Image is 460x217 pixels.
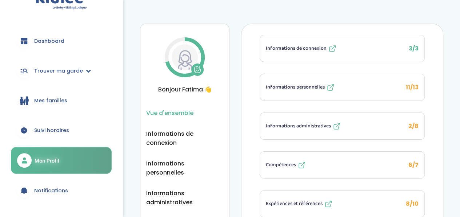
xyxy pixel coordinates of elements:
a: Trouver ma garde [11,58,112,84]
img: Avatar [172,44,198,70]
span: Mon Profil [35,157,59,164]
span: Mes familles [34,97,67,105]
span: 2/8 [408,122,419,130]
li: 11/13 [260,74,425,101]
a: Notifications [11,177,112,204]
span: Expériences et références [266,200,323,208]
a: Dashboard [11,28,112,54]
span: Bonjour Fatima 👋 [146,85,223,94]
button: Informations personnelles 11/13 [260,74,424,101]
button: Informations de connexion 3/3 [260,35,424,62]
span: Dashboard [34,37,64,45]
button: Compétences 6/7 [260,152,424,178]
span: Notifications [34,187,68,195]
button: Expériences et références 8/10 [260,191,424,217]
span: 8/10 [406,200,419,208]
span: Informations personnelles [266,83,325,91]
span: 6/7 [408,161,419,169]
button: Informations personnelles [146,159,223,177]
button: Informations de connexion [146,129,223,147]
span: Informations de connexion [266,45,327,52]
a: Mon Profil [11,147,112,174]
span: Trouver ma garde [34,67,83,75]
a: Mes familles [11,87,112,114]
button: Vue d'ensemble [146,108,193,118]
span: Compétences [266,161,296,169]
span: Suivi horaires [34,127,69,134]
li: 2/8 [260,112,425,140]
a: Suivi horaires [11,117,112,143]
span: Informations administratives [266,122,331,130]
span: 3/3 [409,44,419,53]
li: 6/7 [260,151,425,179]
button: Informations administratives [146,189,223,207]
span: 11/13 [406,83,419,91]
li: 3/3 [260,35,425,62]
button: Informations administratives 2/8 [260,113,424,139]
